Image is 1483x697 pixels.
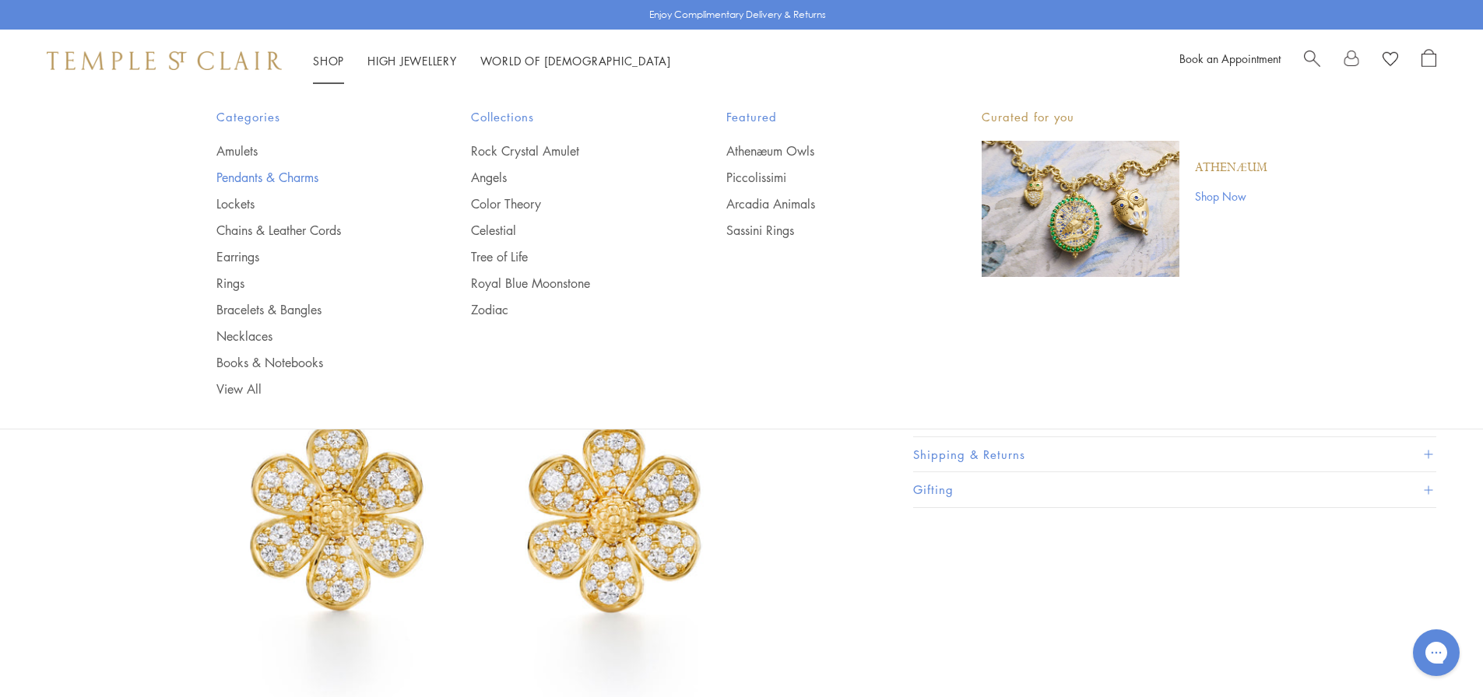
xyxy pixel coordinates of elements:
[471,301,664,318] a: Zodiac
[216,380,409,398] a: View All
[1195,159,1267,177] a: Athenæum
[216,354,409,371] a: Books & Notebooks
[367,53,457,68] a: High JewelleryHigh Jewellery
[313,51,671,71] nav: Main navigation
[471,169,664,186] a: Angels
[471,248,664,265] a: Tree of Life
[216,248,409,265] a: Earrings
[471,222,664,239] a: Celestial
[913,437,1436,472] button: Shipping & Returns
[726,107,919,127] span: Featured
[1304,49,1320,72] a: Search
[726,222,919,239] a: Sassini Rings
[471,275,664,292] a: Royal Blue Moonstone
[471,195,664,212] a: Color Theory
[1405,624,1467,681] iframe: Gorgias live chat messenger
[726,142,919,159] a: Athenæum Owls
[216,275,409,292] a: Rings
[726,195,919,212] a: Arcadia Animals
[313,53,344,68] a: ShopShop
[1195,187,1267,205] a: Shop Now
[1422,49,1436,72] a: Open Shopping Bag
[471,107,664,127] span: Collections
[216,107,409,127] span: Categories
[216,169,409,186] a: Pendants & Charms
[480,53,671,68] a: World of [DEMOGRAPHIC_DATA]World of [DEMOGRAPHIC_DATA]
[47,51,282,70] img: Temple St. Clair
[649,7,826,23] p: Enjoy Complimentary Delivery & Returns
[471,142,664,159] a: Rock Crystal Amulet
[913,472,1436,507] button: Gifting
[1179,51,1281,66] a: Book an Appointment
[216,195,409,212] a: Lockets
[726,169,919,186] a: Piccolissimi
[216,142,409,159] a: Amulets
[216,327,409,345] a: Necklaces
[982,107,1267,127] p: Curated for you
[216,222,409,239] a: Chains & Leather Cords
[1383,49,1398,72] a: View Wishlist
[216,301,409,318] a: Bracelets & Bangles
